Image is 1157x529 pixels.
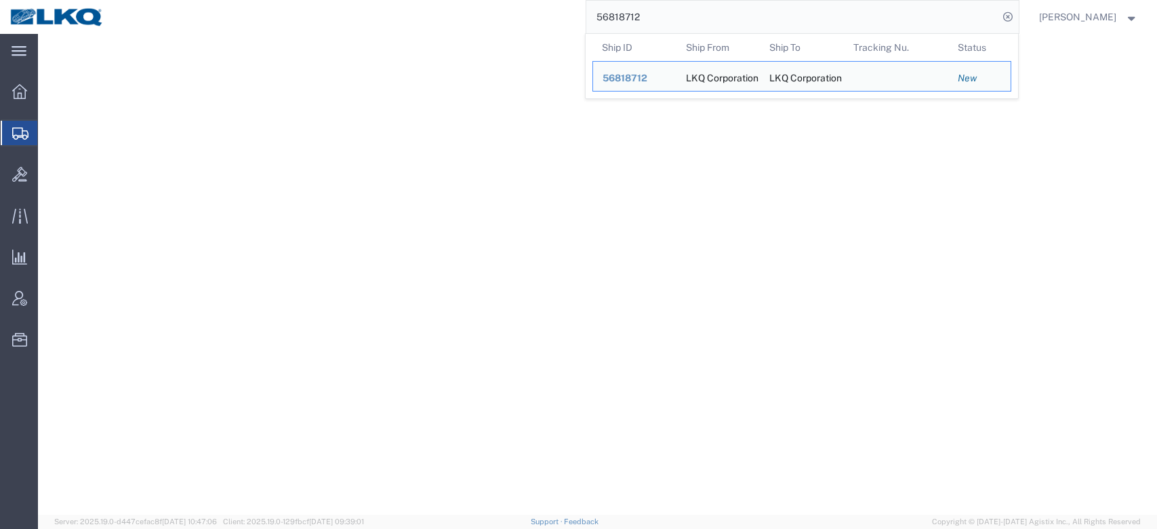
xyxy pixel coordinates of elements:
[958,71,1001,85] div: New
[603,73,647,83] span: 56818712
[1039,9,1116,24] span: Matt Harvey
[38,34,1157,515] iframe: FS Legacy Container
[685,62,750,91] div: LKQ Corporation
[223,517,364,526] span: Client: 2025.19.0-129fbcf
[564,517,598,526] a: Feedback
[592,34,676,61] th: Ship ID
[948,34,1011,61] th: Status
[592,34,1018,98] table: Search Results
[769,62,834,91] div: LKQ Corporation
[162,517,217,526] span: [DATE] 10:47:06
[586,1,998,33] input: Search for shipment number, reference number
[531,517,565,526] a: Support
[760,34,844,61] th: Ship To
[603,71,667,85] div: 56818712
[843,34,948,61] th: Tracking Nu.
[932,516,1141,528] span: Copyright © [DATE]-[DATE] Agistix Inc., All Rights Reserved
[309,517,364,526] span: [DATE] 09:39:01
[9,7,104,27] img: logo
[54,517,217,526] span: Server: 2025.19.0-d447cefac8f
[676,34,760,61] th: Ship From
[1038,9,1139,25] button: [PERSON_NAME]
